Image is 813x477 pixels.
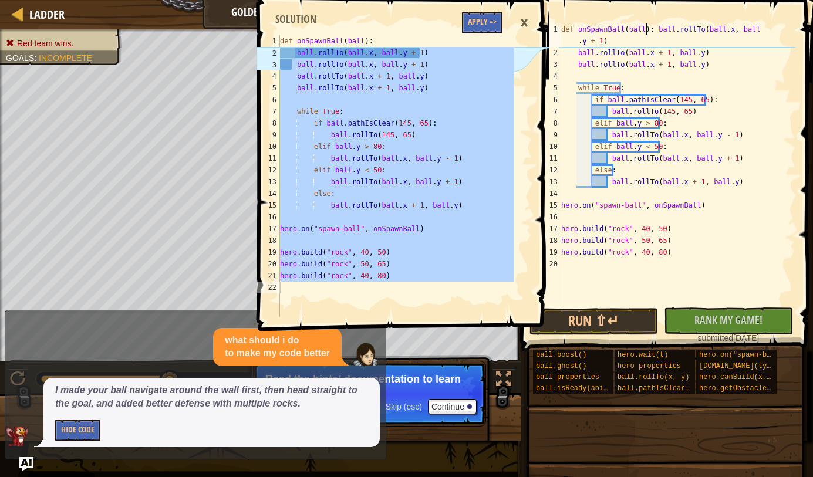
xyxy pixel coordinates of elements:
div: 10 [538,141,561,153]
div: 5 [538,82,561,94]
span: Rank My Game! [694,313,763,327]
div: 19 [538,246,561,258]
div: 16 [538,211,561,223]
div: 14 [257,188,280,199]
div: 15 [538,199,561,211]
div: 16 [257,211,280,223]
span: hero.wait(t) [618,351,668,359]
div: 2 [538,47,561,59]
span: Red team wins. [17,39,73,48]
div: 11 [257,153,280,164]
span: ball.boost() [536,351,586,359]
button: Hide Code [55,420,100,441]
div: × [514,9,534,36]
div: 7 [538,106,561,117]
span: submitted [697,333,733,343]
div: 14 [538,188,561,199]
div: 21 [257,270,280,282]
button: Apply => [462,12,502,33]
div: Solution [269,12,322,27]
div: 22 [257,282,280,293]
span: hero.on("spawn-ball", f) [699,351,801,359]
button: Rank My Game! [664,307,792,334]
div: 9 [538,129,561,141]
div: 17 [257,223,280,235]
div: 13 [257,176,280,188]
div: 8 [257,117,280,129]
div: 8 [538,117,561,129]
div: 10 [257,141,280,153]
div: 19 [257,246,280,258]
span: : [34,53,39,63]
span: hero properties [618,362,681,370]
span: hero.canBuild(x, y) [699,373,780,381]
em: I made your ball navigate around the wall first, then head straight to the goal, and added better... [55,385,357,408]
div: 7 [257,106,280,117]
a: Ladder [23,6,65,22]
span: ball.rollTo(x, y) [618,373,689,381]
div: 12 [538,164,561,176]
div: 20 [538,258,561,270]
div: 3 [257,59,280,70]
div: 1 [538,23,561,47]
div: 17 [538,223,561,235]
span: ball.ghost() [536,362,586,370]
div: 13 [538,176,561,188]
span: [DOMAIN_NAME](type, x, y) [699,362,805,370]
div: 4 [538,70,561,82]
div: [DATE] [670,332,787,344]
span: ball properties [536,373,599,381]
img: AI [5,426,29,447]
li: Red team wins. [6,38,113,49]
div: 5 [257,82,280,94]
span: ball.pathIsClear(x, y) [618,384,710,393]
div: 9 [257,129,280,141]
button: Run ⇧↵ [529,308,658,335]
span: hero.getObstacleAt(x, y) [699,384,801,393]
div: 12 [257,164,280,176]
div: 4 [257,70,280,82]
div: 2 [257,47,280,59]
div: 3 [538,59,561,70]
div: 20 [257,258,280,270]
div: 6 [257,94,280,106]
button: Ask AI [19,457,33,471]
div: 6 [538,94,561,106]
span: Ladder [29,6,65,22]
div: 1 [257,35,280,47]
div: 15 [257,199,280,211]
p: what should i do to make my code better [225,334,330,361]
div: 18 [538,235,561,246]
span: ball.isReady(ability) [536,384,625,393]
span: Goals [6,53,34,63]
div: 18 [257,235,280,246]
span: Incomplete [39,53,92,63]
div: 11 [538,153,561,164]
